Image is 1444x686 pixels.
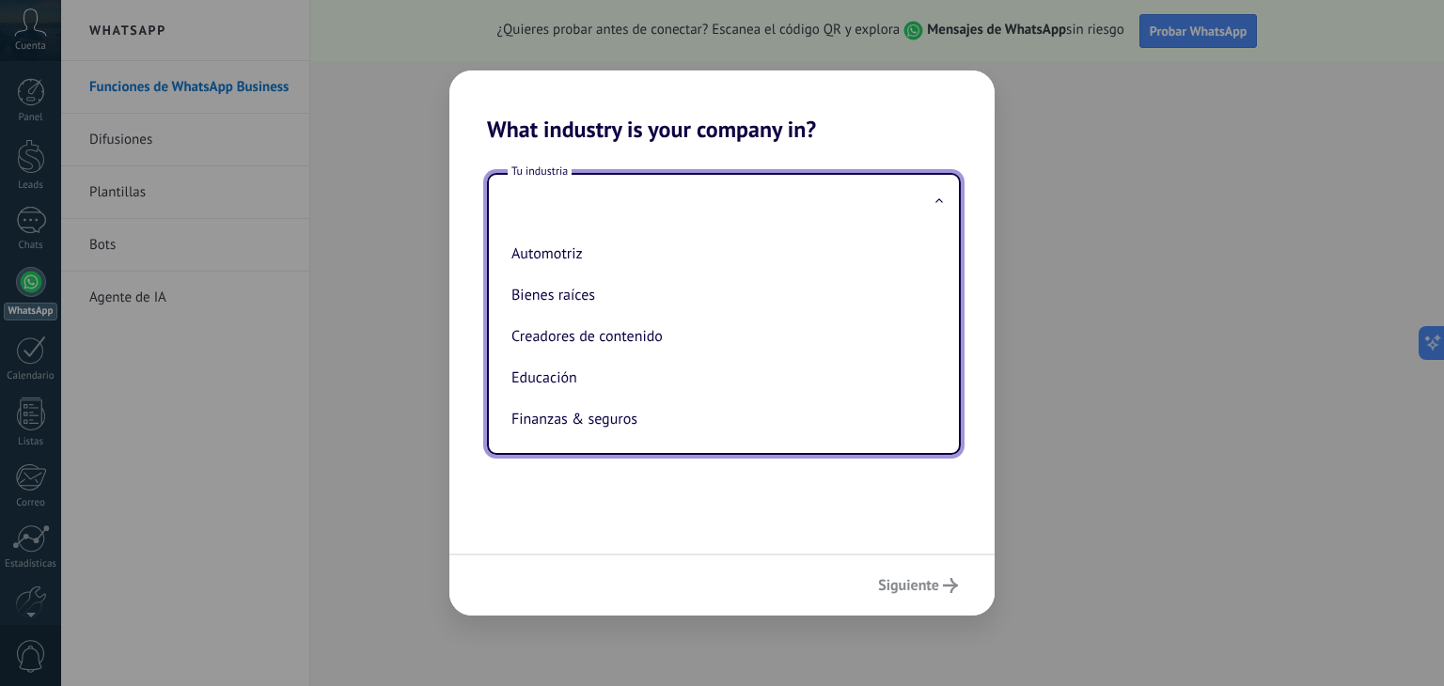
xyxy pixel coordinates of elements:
li: Creadores de contenido [504,316,936,357]
li: Automotriz [504,233,936,274]
li: Gobierno [504,440,936,481]
li: Educación [504,357,936,398]
h2: What industry is your company in? [449,70,995,143]
span: Tu industria [508,164,572,179]
li: Bienes raíces [504,274,936,316]
li: Finanzas & seguros [504,398,936,440]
